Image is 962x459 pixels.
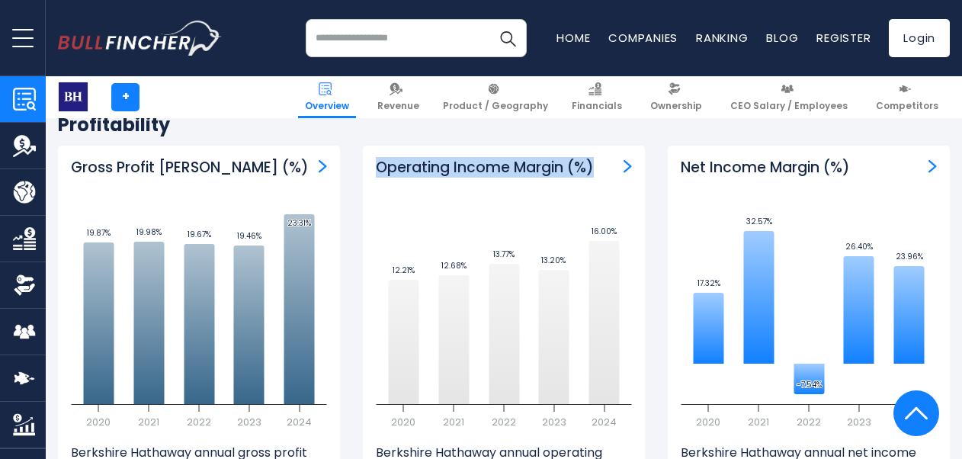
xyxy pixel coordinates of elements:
[305,100,349,112] span: Overview
[541,255,566,266] text: 13.20%
[187,415,211,429] text: 2022
[441,260,467,271] text: 12.68%
[697,278,720,289] text: 17.32%
[436,76,555,118] a: Product / Geography
[608,30,678,46] a: Companies
[572,100,622,112] span: Financials
[58,113,950,136] h2: Profitability
[928,159,937,173] a: Net Income Margin
[493,249,515,260] text: 13.77%
[237,415,261,429] text: 2023
[287,415,312,429] text: 2024
[13,274,36,297] img: Ownership
[869,76,945,118] a: Competitors
[681,159,850,178] h3: Net Income Margin (%)
[624,159,632,173] a: Operating Income Margin
[138,415,159,429] text: 2021
[592,226,617,237] text: 16.00%
[492,415,516,429] text: 2022
[696,30,748,46] a: Ranking
[723,76,855,118] a: CEO Salary / Employees
[746,216,772,227] text: 32.57%
[376,159,594,178] h3: Operating Income Margin (%)
[443,100,548,112] span: Product / Geography
[730,100,848,112] span: CEO Salary / Employees
[71,159,309,178] h3: Gross Profit [PERSON_NAME] (%)
[876,100,938,112] span: Competitors
[59,82,88,111] img: BRK-B logo
[370,76,426,118] a: Revenue
[556,30,590,46] a: Home
[298,76,356,118] a: Overview
[847,415,871,429] text: 2023
[816,30,871,46] a: Register
[592,415,617,429] text: 2024
[542,415,566,429] text: 2023
[650,100,702,112] span: Ownership
[443,415,464,429] text: 2021
[489,19,527,57] button: Search
[797,415,821,429] text: 2022
[136,226,162,238] text: 19.98%
[58,21,222,56] a: Go to homepage
[319,159,327,173] a: Gross Profit Margin
[287,217,311,229] text: 23.31%
[696,415,720,429] text: 2020
[797,379,822,390] text: -7.54%
[393,265,415,276] text: 12.21%
[845,241,873,252] text: 26.40%
[377,100,419,112] span: Revenue
[111,83,139,111] a: +
[391,415,415,429] text: 2020
[565,76,629,118] a: Financials
[766,30,798,46] a: Blog
[643,76,709,118] a: Ownership
[889,19,950,57] a: Login
[58,21,222,56] img: bullfincher logo
[748,415,769,429] text: 2021
[237,230,261,242] text: 19.46%
[188,229,211,240] text: 19.67%
[896,251,923,262] text: 23.96%
[86,415,111,429] text: 2020
[87,227,111,239] text: 19.87%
